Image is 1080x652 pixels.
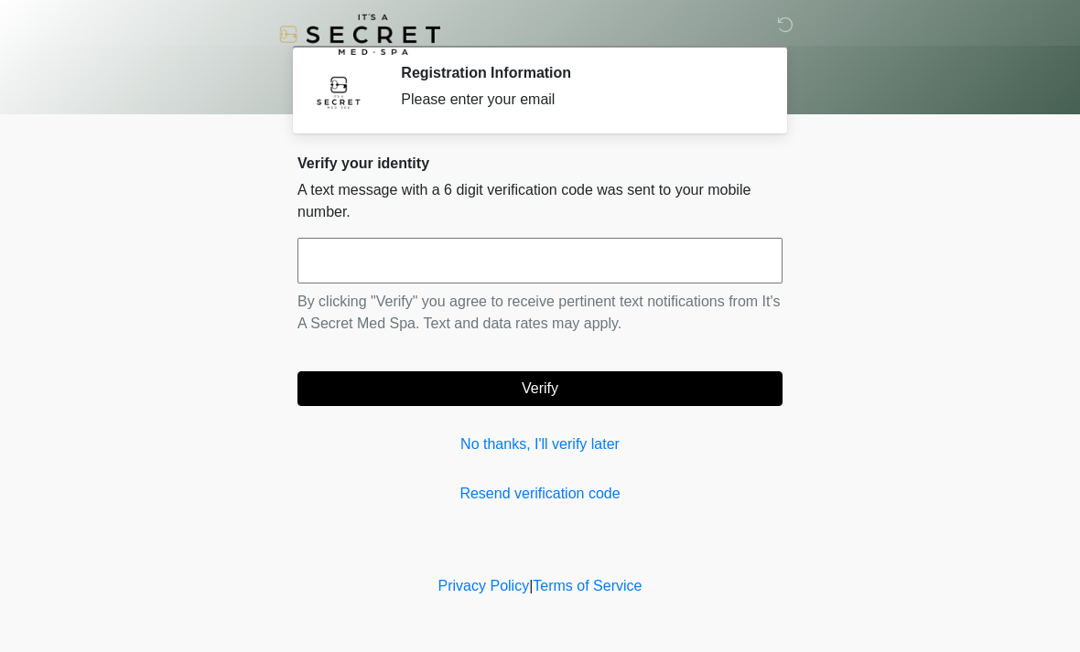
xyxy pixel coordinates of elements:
[438,578,530,593] a: Privacy Policy
[297,155,783,172] h2: Verify your identity
[533,578,642,593] a: Terms of Service
[297,291,783,335] p: By clicking "Verify" you agree to receive pertinent text notifications from It's A Secret Med Spa...
[279,14,440,55] img: It's A Secret Med Spa Logo
[401,64,755,81] h2: Registration Information
[529,578,533,593] a: |
[297,179,783,223] p: A text message with a 6 digit verification code was sent to your mobile number.
[297,483,783,505] a: Resend verification code
[297,371,783,406] button: Verify
[401,89,755,111] div: Please enter your email
[311,64,366,119] img: Agent Avatar
[297,433,783,455] a: No thanks, I'll verify later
